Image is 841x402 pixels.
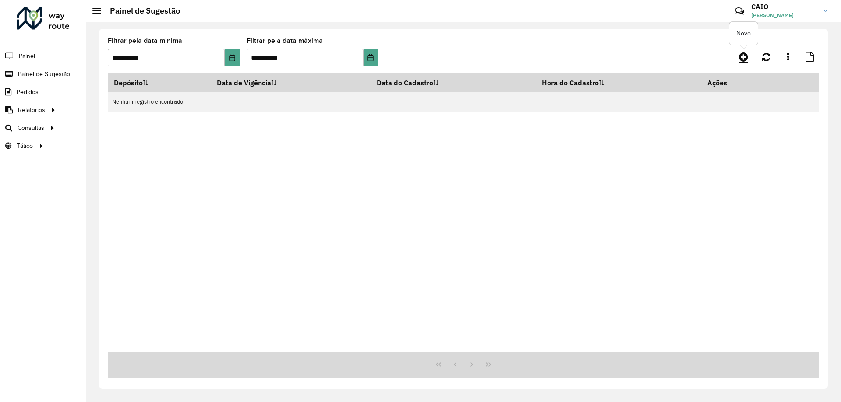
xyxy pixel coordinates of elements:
[18,105,45,115] span: Relatórios
[18,123,44,133] span: Consultas
[17,87,39,97] span: Pedidos
[108,92,819,112] td: Nenhum registro encontrado
[19,52,35,61] span: Painel
[108,73,211,92] th: Depósito
[729,22,758,45] div: Novo
[17,141,33,150] span: Tático
[18,70,70,79] span: Painel de Sugestão
[101,6,180,16] h2: Painel de Sugestão
[536,73,702,92] th: Hora do Cadastro
[247,35,323,46] label: Filtrar pela data máxima
[701,73,754,92] th: Ações
[225,49,239,66] button: Choose Date
[730,2,749,21] a: Contato Rápido
[211,73,371,92] th: Data de Vigência
[751,3,817,11] h3: CAIO
[108,35,182,46] label: Filtrar pela data mínima
[364,49,378,66] button: Choose Date
[371,73,536,92] th: Data do Cadastro
[751,11,817,19] span: [PERSON_NAME]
